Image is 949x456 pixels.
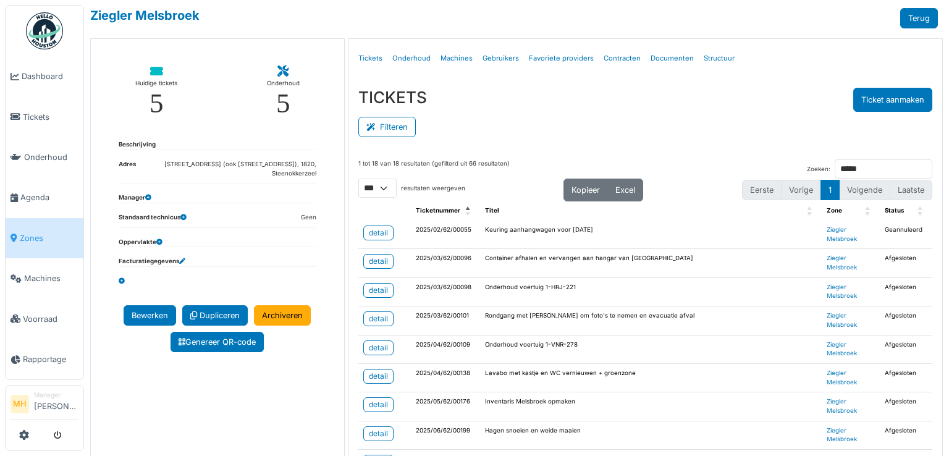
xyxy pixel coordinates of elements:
[827,369,857,386] a: Ziegler Melsbroek
[23,353,78,365] span: Rapportage
[563,179,608,201] button: Kopieer
[150,90,164,117] div: 5
[880,392,932,421] td: Afgesloten
[411,221,480,249] td: 2025/02/62/00055
[119,238,162,247] dt: Oppervlakte
[6,298,83,339] a: Voorraad
[827,207,842,214] span: Zone
[24,151,78,163] span: Onderhoud
[26,12,63,49] img: Badge_color-CXgf-gQk.svg
[699,44,740,73] a: Structuur
[416,207,460,214] span: Ticketnummer
[827,284,857,300] a: Ziegler Melsbroek
[20,192,78,203] span: Agenda
[6,218,83,258] a: Zones
[827,255,857,271] a: Ziegler Melsbroek
[807,201,814,221] span: Titel: Activate to sort
[411,306,480,335] td: 2025/03/62/00101
[827,427,857,443] a: Ziegler Melsbroek
[485,207,499,214] span: Titel
[369,399,388,410] div: detail
[119,140,156,150] dt: Beschrijving
[853,88,932,112] button: Ticket aanmaken
[24,272,78,284] span: Machines
[827,312,857,328] a: Ziegler Melsbroek
[827,341,857,357] a: Ziegler Melsbroek
[411,392,480,421] td: 2025/05/62/00176
[480,221,822,249] td: Keuring aanhangwagen voor [DATE]
[369,285,388,296] div: detail
[411,249,480,277] td: 2025/03/62/00096
[646,44,699,73] a: Documenten
[363,340,394,355] a: detail
[119,257,185,266] dt: Facturatiegegevens
[917,201,925,221] span: Status: Activate to sort
[363,369,394,384] a: detail
[572,185,600,195] span: Kopieer
[369,227,388,239] div: detail
[880,421,932,449] td: Afgesloten
[119,213,187,227] dt: Standaard technicus
[363,254,394,269] a: detail
[363,226,394,240] a: detail
[363,283,394,298] a: detail
[257,56,310,127] a: Onderhoud 5
[136,160,316,178] dd: [STREET_ADDRESS] (ook [STREET_ADDRESS]), 1820, Steenokkerzeel
[827,226,857,242] a: Ziegler Melsbroek
[358,159,510,179] div: 1 tot 18 van 18 resultaten (gefilterd uit 66 resultaten)
[607,179,643,201] button: Excel
[436,44,478,73] a: Machines
[480,421,822,449] td: Hagen snoeien en weide maaien
[880,277,932,306] td: Afgesloten
[827,398,857,414] a: Ziegler Melsbroek
[807,165,830,174] label: Zoeken:
[363,397,394,412] a: detail
[363,426,394,441] a: detail
[34,391,78,400] div: Manager
[465,201,473,221] span: Ticketnummer: Activate to invert sorting
[171,332,264,352] a: Genereer QR-code
[615,185,635,195] span: Excel
[90,8,200,23] a: Ziegler Melsbroek
[865,201,872,221] span: Zone: Activate to sort
[369,313,388,324] div: detail
[880,306,932,335] td: Afgesloten
[411,421,480,449] td: 2025/06/62/00199
[6,177,83,217] a: Agenda
[6,258,83,298] a: Machines
[267,77,300,90] div: Onderhoud
[880,249,932,277] td: Afgesloten
[478,44,524,73] a: Gebruikers
[23,313,78,325] span: Voorraad
[6,137,83,177] a: Onderhoud
[353,44,387,73] a: Tickets
[6,56,83,96] a: Dashboard
[6,339,83,379] a: Rapportage
[480,335,822,363] td: Onderhoud voertuig 1-VNR-278
[23,111,78,123] span: Tickets
[524,44,599,73] a: Favoriete providers
[124,305,176,326] a: Bewerken
[742,180,932,200] nav: pagination
[34,391,78,417] li: [PERSON_NAME]
[411,277,480,306] td: 2025/03/62/00098
[480,249,822,277] td: Container afhalen en vervangen aan hangar van [GEOGRAPHIC_DATA]
[900,8,938,28] a: Terug
[358,88,427,107] h3: TICKETS
[880,335,932,363] td: Afgesloten
[820,180,840,200] button: 1
[11,395,29,413] li: MH
[276,90,290,117] div: 5
[369,428,388,439] div: detail
[125,56,187,127] a: Huidige tickets 5
[254,305,311,326] a: Archiveren
[480,363,822,392] td: Lavabo met kastje en WC vernieuwen + groenzone
[369,256,388,267] div: detail
[363,311,394,326] a: detail
[387,44,436,73] a: Onderhoud
[369,371,388,382] div: detail
[411,363,480,392] td: 2025/04/62/00138
[480,277,822,306] td: Onderhoud voertuig 1-HRJ-221
[6,96,83,137] a: Tickets
[22,70,78,82] span: Dashboard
